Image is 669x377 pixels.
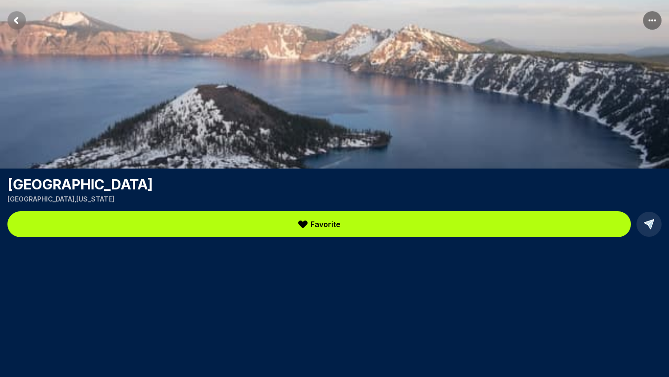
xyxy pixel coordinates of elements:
h1: [GEOGRAPHIC_DATA] [7,176,662,193]
p: [GEOGRAPHIC_DATA] , [US_STATE] [7,195,662,204]
button: Return to previous page [7,11,26,30]
button: More options [643,11,662,30]
span: Favorite [310,219,341,230]
button: Favorite [7,211,631,237]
